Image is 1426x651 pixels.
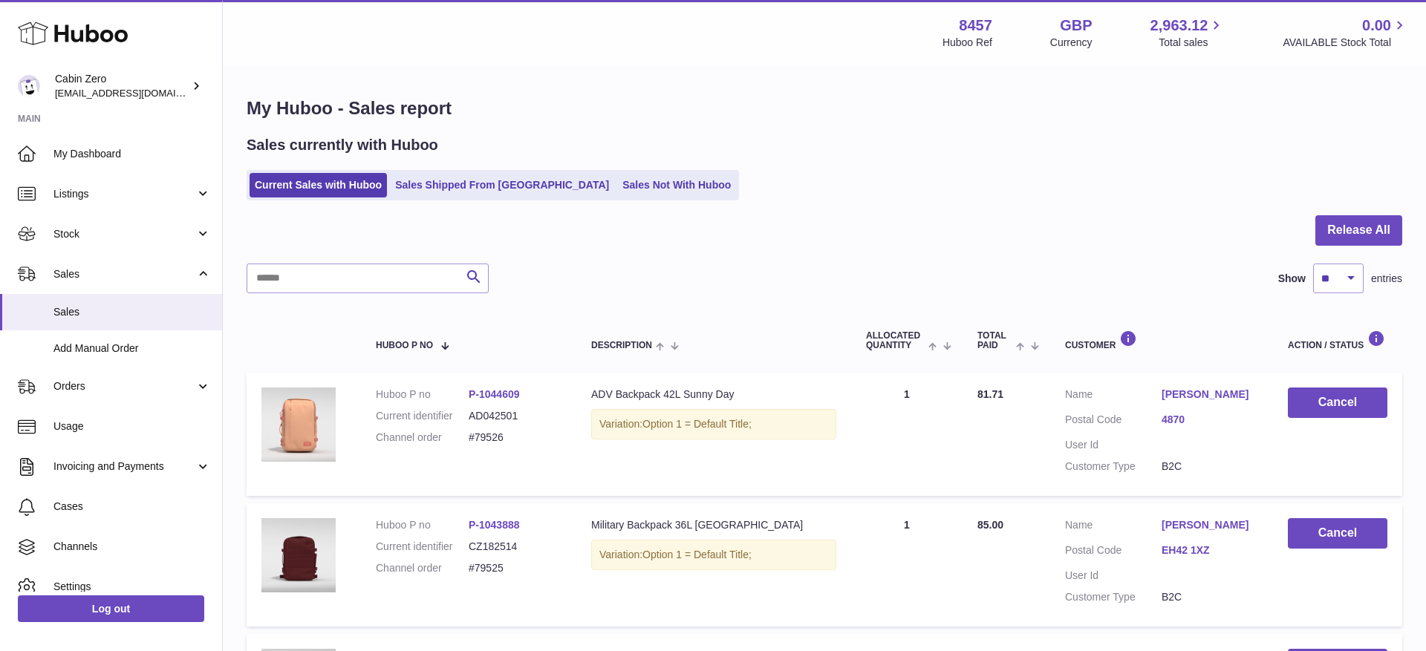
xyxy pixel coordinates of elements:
h1: My Huboo - Sales report [247,96,1402,120]
div: Variation: [591,540,836,570]
td: 1 [851,373,963,496]
div: Currency [1050,36,1093,50]
span: Add Manual Order [53,341,211,356]
span: ALLOCATED Quantity [866,331,925,350]
a: Log out [18,595,204,622]
dt: Current identifier [376,409,469,423]
span: Description [591,341,652,350]
div: Action / Status [1288,330,1387,350]
span: 81.71 [977,388,1003,400]
span: Total sales [1159,36,1225,50]
span: Cases [53,500,211,514]
dd: AD042501 [469,409,561,423]
strong: GBP [1060,16,1092,36]
strong: 8457 [959,16,992,36]
a: [PERSON_NAME] [1162,387,1258,402]
dt: Postal Code [1065,413,1162,431]
div: Variation: [591,409,836,439]
span: 85.00 [977,519,1003,531]
dd: B2C [1162,459,1258,474]
dt: Huboo P no [376,518,469,532]
dt: Huboo P no [376,387,469,402]
dd: #79526 [469,431,561,445]
dd: #79525 [469,561,561,575]
span: Channels [53,540,211,554]
span: Settings [53,580,211,594]
dt: Current identifier [376,540,469,554]
div: Customer [1065,330,1258,350]
span: Usage [53,419,211,434]
span: 0.00 [1362,16,1391,36]
span: Listings [53,187,195,201]
div: ADV Backpack 42L Sunny Day [591,387,836,402]
span: My Dashboard [53,147,211,161]
button: Cancel [1288,387,1387,418]
a: 4870 [1162,413,1258,427]
span: Orders [53,379,195,393]
a: EH42 1XZ [1162,543,1258,557]
span: Huboo P no [376,341,433,350]
a: 2,963.12 Total sales [1150,16,1225,50]
dt: Name [1065,387,1162,405]
dt: Channel order [376,561,469,575]
img: 84571750155731.jpg [261,387,336,462]
dd: B2C [1162,590,1258,604]
dt: User Id [1065,438,1162,452]
a: P-1044609 [469,388,520,400]
dt: Name [1065,518,1162,536]
a: Sales Shipped From [GEOGRAPHIC_DATA] [390,173,614,197]
div: Huboo Ref [942,36,992,50]
button: Release All [1315,215,1402,246]
div: Military Backpack 36L [GEOGRAPHIC_DATA] [591,518,836,532]
a: Current Sales with Huboo [250,173,387,197]
span: Option 1 = Default Title; [642,549,752,560]
h2: Sales currently with Huboo [247,135,438,155]
td: 1 [851,503,963,627]
span: 2,963.12 [1150,16,1208,36]
a: P-1043888 [469,519,520,531]
span: Stock [53,227,195,241]
dt: Postal Code [1065,543,1162,561]
div: Cabin Zero [55,72,189,100]
span: Invoicing and Payments [53,459,195,474]
span: Total paid [977,331,1012,350]
label: Show [1278,272,1306,286]
img: 84571750156855.jpg [261,518,336,592]
img: huboo@cabinzero.com [18,75,40,97]
button: Cancel [1288,518,1387,549]
dd: CZ182514 [469,540,561,554]
dt: Customer Type [1065,590,1162,604]
span: Sales [53,267,195,281]
span: [EMAIL_ADDRESS][DOMAIN_NAME] [55,87,218,99]
span: entries [1371,272,1402,286]
dt: User Id [1065,569,1162,583]
a: Sales Not With Huboo [617,173,736,197]
a: [PERSON_NAME] [1162,518,1258,532]
dt: Customer Type [1065,459,1162,474]
span: Option 1 = Default Title; [642,418,752,430]
a: 0.00 AVAILABLE Stock Total [1283,16,1408,50]
dt: Channel order [376,431,469,445]
span: AVAILABLE Stock Total [1283,36,1408,50]
span: Sales [53,305,211,319]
